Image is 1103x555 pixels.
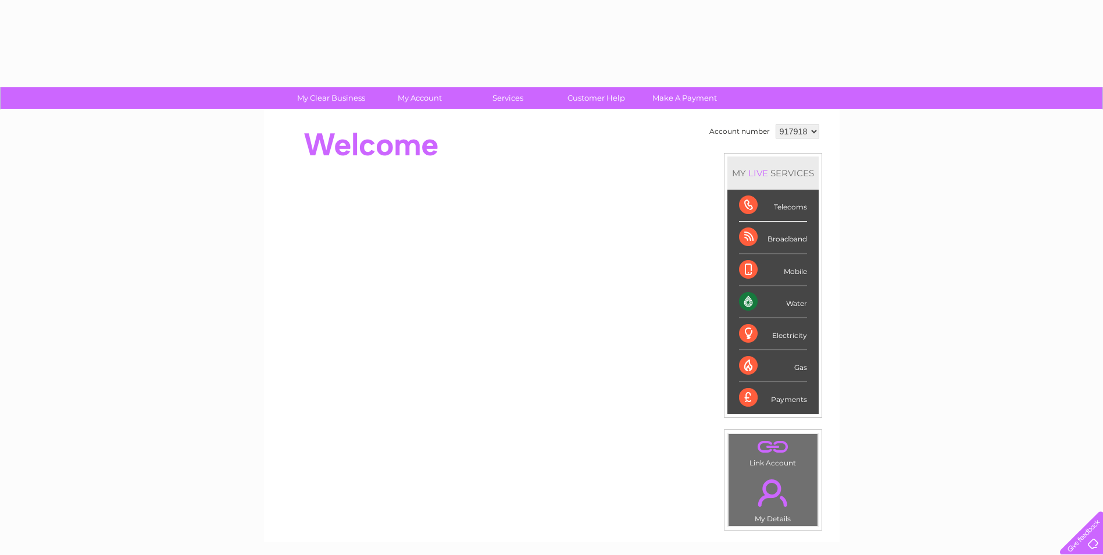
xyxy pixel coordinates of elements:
a: Make A Payment [637,87,733,109]
div: Gas [739,350,807,382]
div: Broadband [739,222,807,254]
div: Telecoms [739,190,807,222]
div: Payments [739,382,807,414]
td: Link Account [728,433,818,470]
a: . [731,472,815,513]
a: Services [460,87,556,109]
div: LIVE [746,168,770,179]
div: Water [739,286,807,318]
div: Electricity [739,318,807,350]
a: My Account [372,87,467,109]
div: Mobile [739,254,807,286]
div: MY SERVICES [727,156,819,190]
a: Customer Help [548,87,644,109]
td: Account number [706,122,773,141]
td: My Details [728,469,818,526]
a: My Clear Business [283,87,379,109]
a: . [731,437,815,457]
